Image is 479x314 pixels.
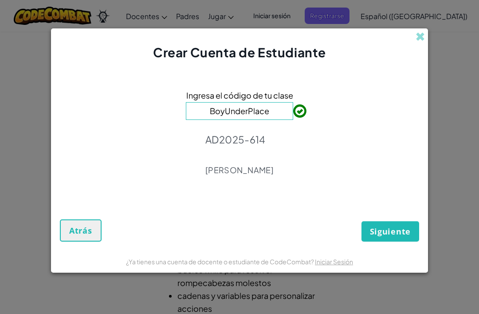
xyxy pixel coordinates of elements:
[205,133,274,146] p: AD2025-614
[361,221,419,242] button: Siguiente
[370,226,411,237] span: Siguiente
[186,89,293,102] span: Ingresa el código de tu clase
[315,258,353,266] a: Iniciar Sesión
[69,225,92,236] span: Atrás
[126,258,315,266] span: ¿Ya tienes una cuenta de docente o estudiante de CodeCombat?
[153,44,326,60] span: Crear Cuenta de Estudiante
[60,219,102,242] button: Atrás
[205,165,274,175] p: [PERSON_NAME]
